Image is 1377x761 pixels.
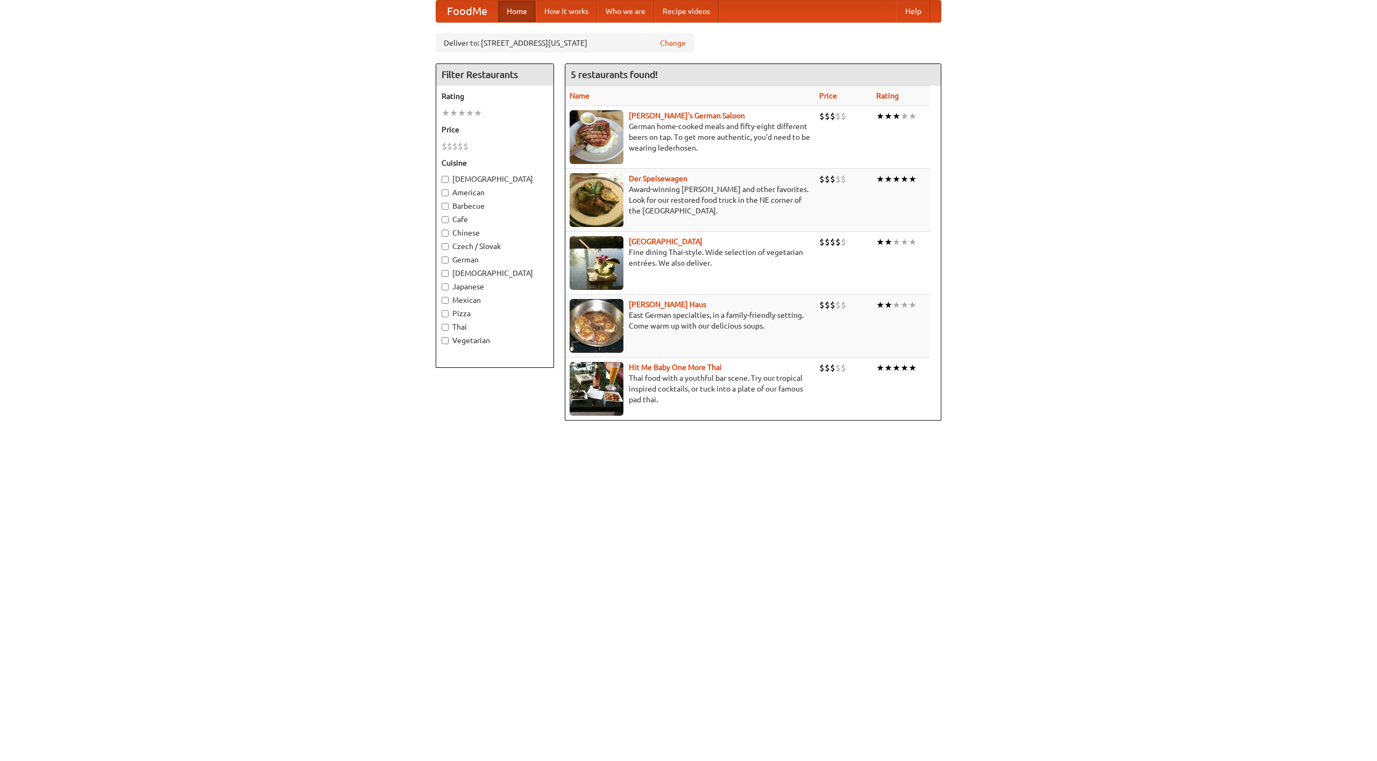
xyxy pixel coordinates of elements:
p: Thai food with a youthful bar scene. Try our tropical inspired cocktails, or tuck into a plate of... [570,373,811,405]
input: Thai [442,324,449,331]
a: Recipe videos [654,1,719,22]
label: Vegetarian [442,335,548,346]
li: ★ [884,173,892,185]
li: $ [819,236,825,248]
a: Price [819,91,837,100]
label: Thai [442,322,548,332]
li: $ [819,173,825,185]
input: Pizza [442,310,449,317]
a: How it works [536,1,597,22]
li: ★ [884,110,892,122]
a: FoodMe [436,1,498,22]
li: ★ [442,107,450,119]
li: $ [830,299,835,311]
input: Barbecue [442,203,449,210]
input: Czech / Slovak [442,243,449,250]
a: Who we are [597,1,654,22]
li: ★ [458,107,466,119]
img: kohlhaus.jpg [570,299,623,353]
label: German [442,254,548,265]
li: ★ [900,173,908,185]
h5: Cuisine [442,158,548,168]
label: [DEMOGRAPHIC_DATA] [442,268,548,279]
li: $ [452,140,458,152]
div: Deliver to: [STREET_ADDRESS][US_STATE] [436,33,694,53]
li: ★ [876,173,884,185]
li: $ [841,110,846,122]
li: $ [830,173,835,185]
p: Fine dining Thai-style. Wide selection of vegetarian entrées. We also deliver. [570,247,811,268]
label: Czech / Slovak [442,241,548,252]
ng-pluralize: 5 restaurants found! [571,69,658,80]
a: Help [897,1,930,22]
input: Cafe [442,216,449,223]
li: ★ [900,110,908,122]
li: $ [825,236,830,248]
li: ★ [876,362,884,374]
li: $ [819,299,825,311]
b: Der Speisewagen [629,174,687,183]
li: ★ [466,107,474,119]
label: Japanese [442,281,548,292]
li: ★ [900,299,908,311]
li: ★ [884,299,892,311]
img: satay.jpg [570,236,623,290]
a: [PERSON_NAME]'s German Saloon [629,111,745,120]
img: esthers.jpg [570,110,623,164]
input: German [442,257,449,264]
li: $ [458,140,463,152]
li: $ [825,110,830,122]
li: ★ [908,236,917,248]
li: ★ [892,173,900,185]
a: Home [498,1,536,22]
li: $ [841,362,846,374]
li: $ [442,140,447,152]
a: Name [570,91,590,100]
input: Japanese [442,283,449,290]
li: $ [819,362,825,374]
input: Chinese [442,230,449,237]
li: ★ [876,236,884,248]
li: ★ [892,110,900,122]
li: $ [830,362,835,374]
li: ★ [908,299,917,311]
li: ★ [876,299,884,311]
li: $ [830,236,835,248]
li: $ [841,236,846,248]
a: [PERSON_NAME] Haus [629,300,706,309]
li: $ [825,362,830,374]
li: $ [825,299,830,311]
b: Hit Me Baby One More Thai [629,363,722,372]
a: Rating [876,91,899,100]
li: $ [841,173,846,185]
label: Pizza [442,308,548,319]
li: ★ [900,362,908,374]
li: $ [830,110,835,122]
li: $ [841,299,846,311]
li: ★ [450,107,458,119]
li: ★ [900,236,908,248]
li: $ [835,362,841,374]
li: $ [835,110,841,122]
li: $ [463,140,469,152]
label: [DEMOGRAPHIC_DATA] [442,174,548,184]
li: $ [447,140,452,152]
label: Chinese [442,227,548,238]
label: Barbecue [442,201,548,211]
input: [DEMOGRAPHIC_DATA] [442,176,449,183]
label: American [442,187,548,198]
input: [DEMOGRAPHIC_DATA] [442,270,449,277]
li: $ [819,110,825,122]
p: East German specialties, in a family-friendly setting. Come warm up with our delicious soups. [570,310,811,331]
h4: Filter Restaurants [436,64,553,86]
a: Change [660,38,686,48]
li: ★ [884,236,892,248]
a: [GEOGRAPHIC_DATA] [629,237,702,246]
h5: Rating [442,91,548,102]
img: babythai.jpg [570,362,623,416]
input: Mexican [442,297,449,304]
p: Award-winning [PERSON_NAME] and other favorites. Look for our restored food truck in the NE corne... [570,184,811,216]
